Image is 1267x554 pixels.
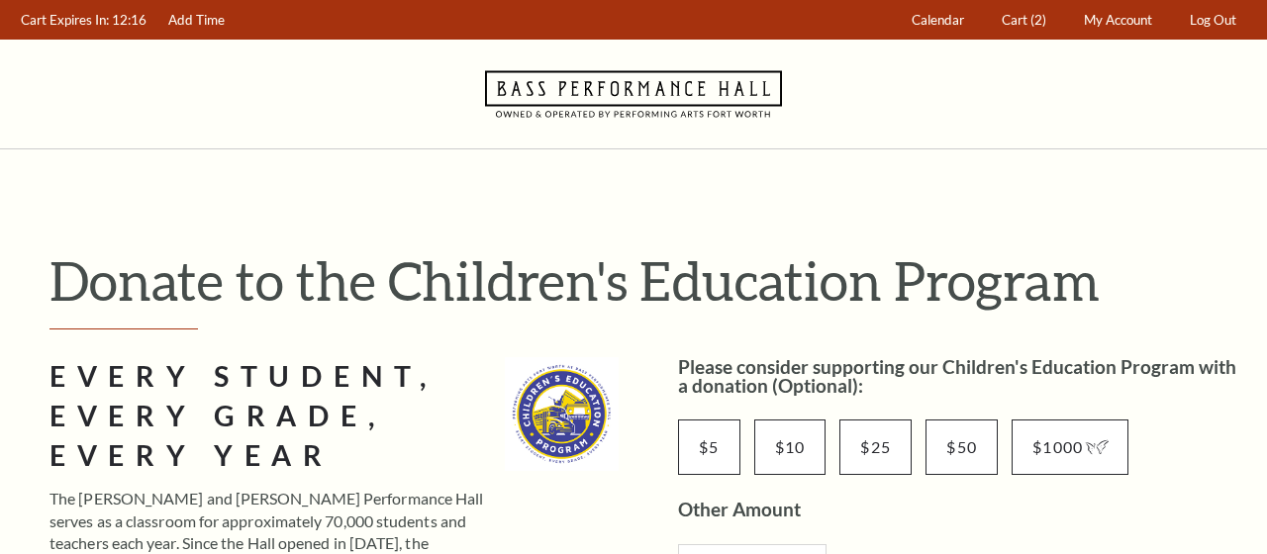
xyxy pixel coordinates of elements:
[678,498,801,520] label: Other Amount
[49,357,491,476] h2: Every Student, Every Grade, Every Year
[678,355,1236,397] label: Please consider supporting our Children's Education Program with a donation (Optional):
[505,357,619,471] img: cep_logo_2022_standard_335x335.jpg
[839,419,912,475] input: $25
[112,12,146,28] span: 12:16
[993,1,1056,40] a: Cart (2)
[1075,1,1162,40] a: My Account
[1012,419,1127,475] input: $1000
[912,12,964,28] span: Calendar
[678,419,740,475] input: $5
[926,419,998,475] input: $50
[159,1,235,40] a: Add Time
[1002,12,1027,28] span: Cart
[903,1,974,40] a: Calendar
[1084,12,1152,28] span: My Account
[49,248,1247,313] h1: Donate to the Children's Education Program
[21,12,109,28] span: Cart Expires In:
[1030,12,1046,28] span: (2)
[1181,1,1246,40] a: Log Out
[754,419,827,475] input: $10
